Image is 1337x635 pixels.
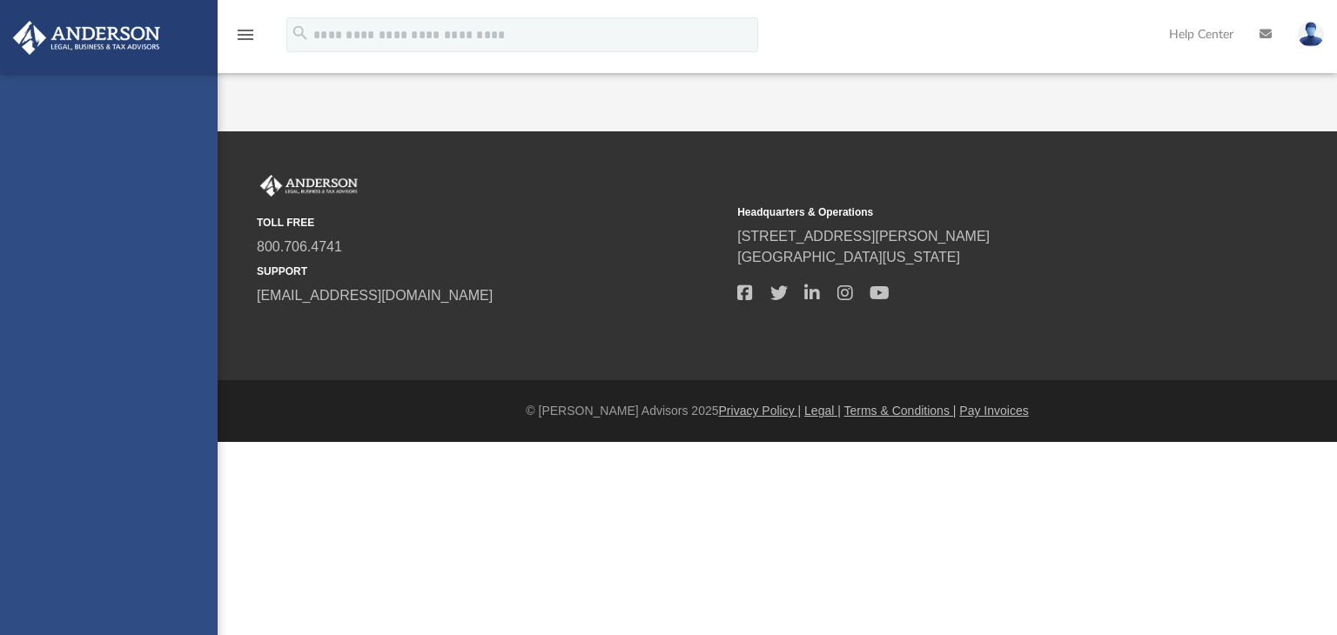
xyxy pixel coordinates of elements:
[257,175,361,197] img: Anderson Advisors Platinum Portal
[8,21,165,55] img: Anderson Advisors Platinum Portal
[291,23,310,43] i: search
[257,288,493,303] a: [EMAIL_ADDRESS][DOMAIN_NAME]
[235,24,256,45] i: menu
[719,404,802,418] a: Privacy Policy |
[257,239,342,254] a: 800.706.4741
[959,404,1028,418] a: Pay Invoices
[844,404,957,418] a: Terms & Conditions |
[737,229,990,244] a: [STREET_ADDRESS][PERSON_NAME]
[257,264,725,279] small: SUPPORT
[1298,22,1324,47] img: User Pic
[804,404,841,418] a: Legal |
[737,250,960,264] a: [GEOGRAPHIC_DATA][US_STATE]
[257,215,725,231] small: TOLL FREE
[235,33,256,45] a: menu
[737,204,1206,220] small: Headquarters & Operations
[218,402,1337,420] div: © [PERSON_NAME] Advisors 2025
